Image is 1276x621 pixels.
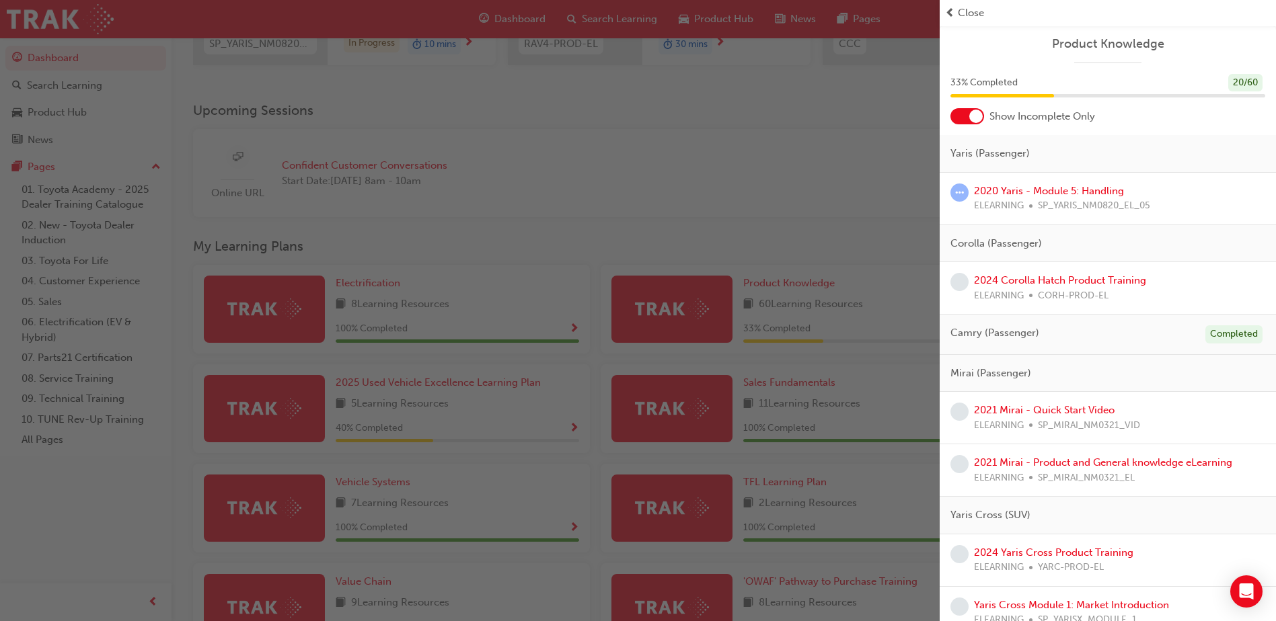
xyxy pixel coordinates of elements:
span: CORH-PROD-EL [1038,288,1109,304]
span: learningRecordVerb_NONE-icon [950,545,969,563]
a: Product Knowledge [950,36,1265,52]
span: ELEARNING [974,288,1024,304]
span: Corolla (Passenger) [950,236,1042,251]
span: SP_YARIS_NM0820_EL_05 [1038,198,1150,214]
span: ELEARNING [974,560,1024,575]
a: 2021 Mirai - Product and General knowledge eLearning [974,456,1232,468]
span: Camry (Passenger) [950,325,1039,341]
span: 33 % Completed [950,75,1018,91]
div: Open Intercom Messenger [1230,575,1263,608]
span: SP_MIRAI_NM0321_VID [1038,418,1140,433]
span: Show Incomplete Only [989,109,1095,124]
span: ELEARNING [974,198,1024,214]
span: ELEARNING [974,418,1024,433]
span: learningRecordVerb_NONE-icon [950,597,969,616]
a: 2021 Mirai - Quick Start Video [974,404,1115,416]
a: 2020 Yaris - Module 5: Handling [974,185,1124,197]
div: Completed [1205,325,1263,343]
div: 20 / 60 [1228,74,1263,92]
span: Yaris Cross (SUV) [950,507,1030,523]
span: SP_MIRAI_NM0321_EL [1038,470,1135,486]
button: prev-iconClose [945,5,1271,21]
span: Yaris (Passenger) [950,146,1030,161]
span: Mirai (Passenger) [950,366,1031,381]
a: 2024 Yaris Cross Product Training [974,546,1133,558]
span: learningRecordVerb_NONE-icon [950,403,969,421]
span: learningRecordVerb_ATTEMPT-icon [950,183,969,202]
a: 2024 Corolla Hatch Product Training [974,274,1146,286]
a: Yaris Cross Module 1: Market Introduction [974,599,1169,611]
span: prev-icon [945,5,955,21]
span: YARC-PROD-EL [1038,560,1104,575]
span: learningRecordVerb_NONE-icon [950,455,969,473]
span: learningRecordVerb_NONE-icon [950,273,969,291]
span: ELEARNING [974,470,1024,486]
span: Close [958,5,984,21]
